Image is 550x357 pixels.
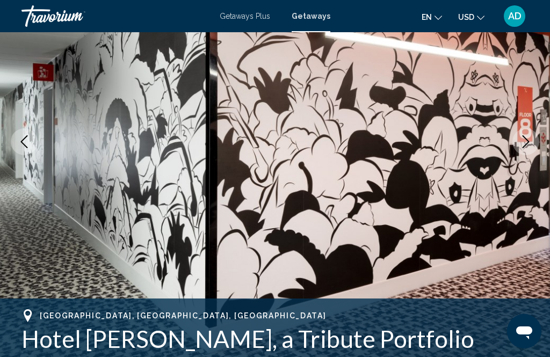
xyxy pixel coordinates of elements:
button: Next image [512,128,539,155]
a: Getaways [292,12,330,20]
button: Change language [422,9,442,25]
a: Travorium [21,5,209,27]
span: USD [458,13,474,21]
button: Change currency [458,9,484,25]
span: AD [508,11,522,21]
button: Previous image [11,128,38,155]
iframe: Button to launch messaging window [507,314,541,348]
span: [GEOGRAPHIC_DATA], [GEOGRAPHIC_DATA], [GEOGRAPHIC_DATA] [40,311,326,320]
a: Getaways Plus [220,12,270,20]
button: User Menu [501,5,529,27]
span: en [422,13,432,21]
